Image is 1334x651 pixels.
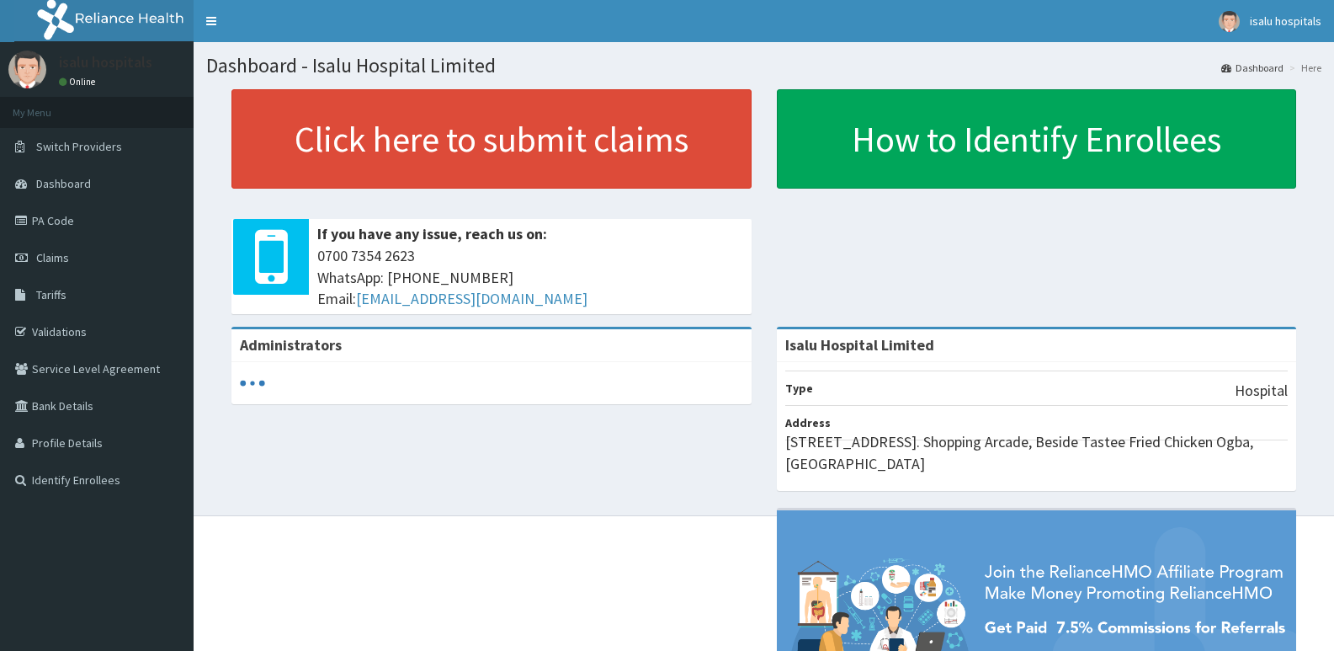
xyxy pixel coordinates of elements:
li: Here [1285,61,1321,75]
span: isalu hospitals [1250,13,1321,29]
b: Type [785,381,813,396]
span: Dashboard [36,176,91,191]
a: Dashboard [1221,61,1284,75]
b: Administrators [240,335,342,355]
a: Online [59,76,99,88]
p: isalu hospitals [59,55,152,70]
strong: Isalu Hospital Limited [785,335,934,355]
a: Click here to submit claims [231,89,752,189]
span: Claims [36,250,69,265]
a: How to Identify Enrollees [777,89,1297,189]
p: Hospital [1235,380,1288,402]
span: Tariffs [36,287,66,302]
span: 0700 7354 2623 WhatsApp: [PHONE_NUMBER] Email: [317,245,743,310]
svg: audio-loading [240,371,265,396]
img: User Image [1219,11,1240,32]
p: [STREET_ADDRESS]. Shopping Arcade, Beside Tastee Fried Chicken Ogba, [GEOGRAPHIC_DATA] [785,431,1289,474]
img: User Image [8,51,46,88]
a: [EMAIL_ADDRESS][DOMAIN_NAME] [356,289,587,308]
span: Switch Providers [36,139,122,154]
b: If you have any issue, reach us on: [317,224,547,243]
b: Address [785,415,831,430]
h1: Dashboard - Isalu Hospital Limited [206,55,1321,77]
